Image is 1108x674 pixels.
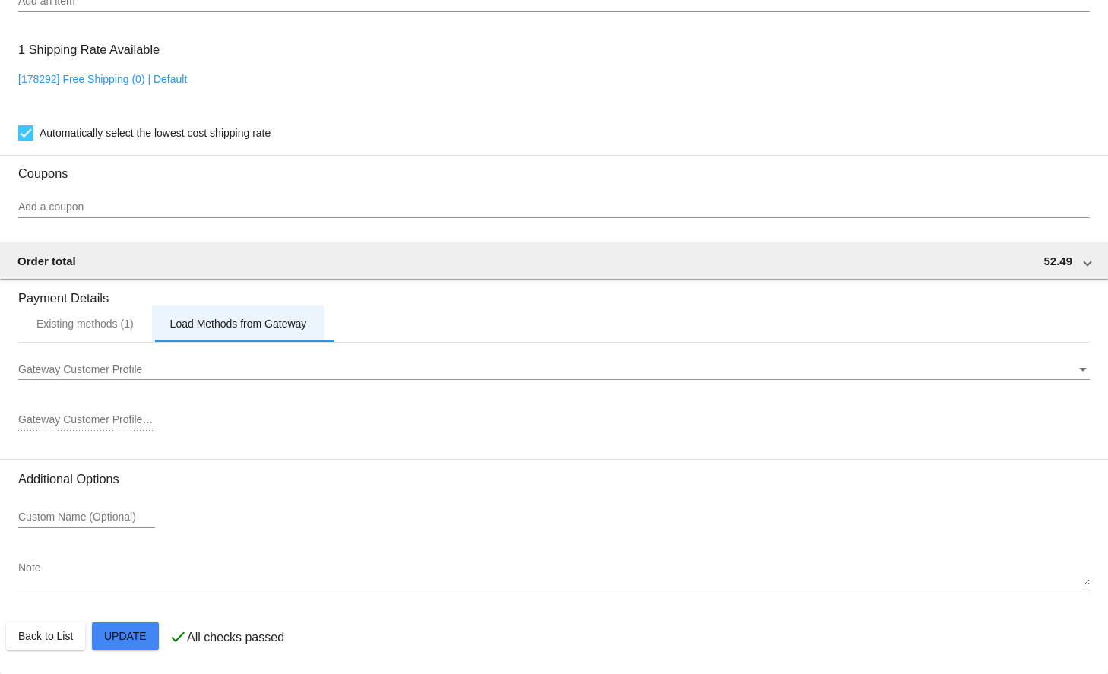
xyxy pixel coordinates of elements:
span: Automatically select the lowest cost shipping rate [40,124,271,142]
div: Existing methods (1) [36,318,134,330]
span: Gateway Customer Profile [18,363,142,375]
mat-icon: check [169,628,187,646]
h3: Payment Details [18,280,1090,305]
span: Order total [17,255,76,267]
button: Back to List [6,622,85,650]
input: Custom Name (Optional) [18,511,155,524]
a: [178292] Free Shipping (0) | Default [18,73,187,85]
h3: Coupons [18,155,1090,181]
input: Gateway Customer Profile ID [18,414,155,426]
p: All checks passed [187,631,284,644]
span: Update [104,630,147,642]
mat-select: Gateway Customer Profile [18,364,1090,376]
span: Back to List [18,630,73,642]
button: Update [92,622,159,650]
h3: 1 Shipping Rate Available [18,33,160,66]
div: Load Methods from Gateway [170,318,307,330]
span: 52.49 [1043,255,1072,267]
h3: Additional Options [18,472,1090,486]
input: Add a coupon [18,201,1090,214]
